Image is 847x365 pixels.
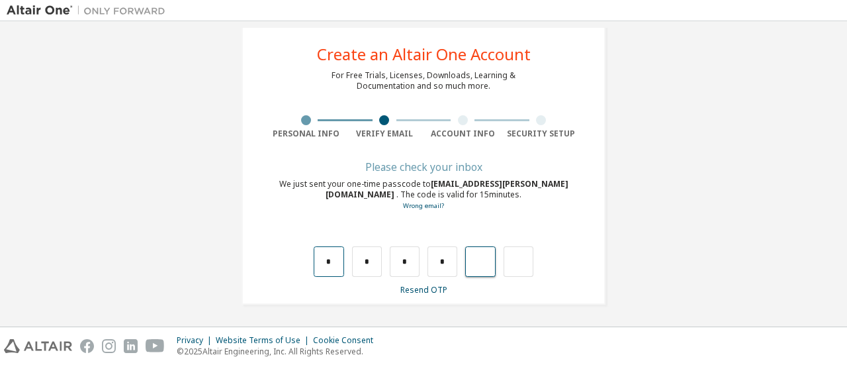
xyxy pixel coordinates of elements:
div: Cookie Consent [313,335,381,346]
div: Website Terms of Use [216,335,313,346]
img: linkedin.svg [124,339,138,353]
img: Altair One [7,4,172,17]
div: Personal Info [267,129,345,139]
div: For Free Trials, Licenses, Downloads, Learning & Documentation and so much more. [332,70,515,91]
p: © 2025 Altair Engineering, Inc. All Rights Reserved. [177,346,381,357]
div: Verify Email [345,129,424,139]
div: Create an Altair One Account [317,46,531,62]
div: Privacy [177,335,216,346]
div: We just sent your one-time passcode to . The code is valid for 15 minutes. [267,179,580,211]
a: Go back to the registration form [403,201,444,210]
div: Please check your inbox [267,163,580,171]
img: facebook.svg [80,339,94,353]
span: [EMAIL_ADDRESS][PERSON_NAME][DOMAIN_NAME] [326,178,568,200]
img: instagram.svg [102,339,116,353]
div: Account Info [423,129,502,139]
a: Resend OTP [400,284,447,295]
div: Security Setup [502,129,581,139]
img: altair_logo.svg [4,339,72,353]
img: youtube.svg [146,339,165,353]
